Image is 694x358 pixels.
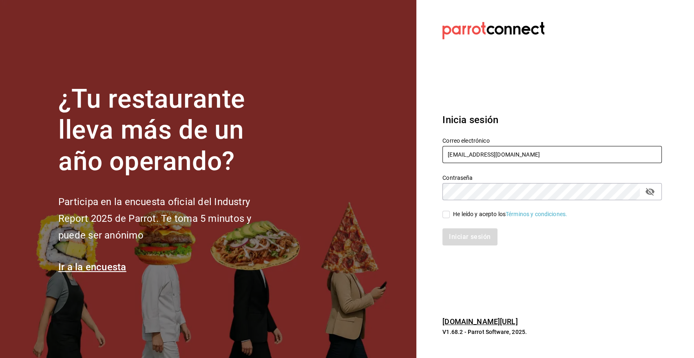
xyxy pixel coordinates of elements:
a: Ir a la encuesta [58,261,126,273]
h2: Participa en la encuesta oficial del Industry Report 2025 de Parrot. Te toma 5 minutos y puede se... [58,194,278,243]
button: passwordField [643,185,657,199]
a: [DOMAIN_NAME][URL] [442,317,517,326]
label: Contraseña [442,175,662,180]
h3: Inicia sesión [442,113,662,127]
input: Ingresa tu correo electrónico [442,146,662,163]
div: He leído y acepto los [453,210,567,219]
a: Términos y condiciones. [506,211,567,217]
h1: ¿Tu restaurante lleva más de un año operando? [58,84,278,177]
label: Correo electrónico [442,137,662,143]
p: V1.68.2 - Parrot Software, 2025. [442,328,662,336]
